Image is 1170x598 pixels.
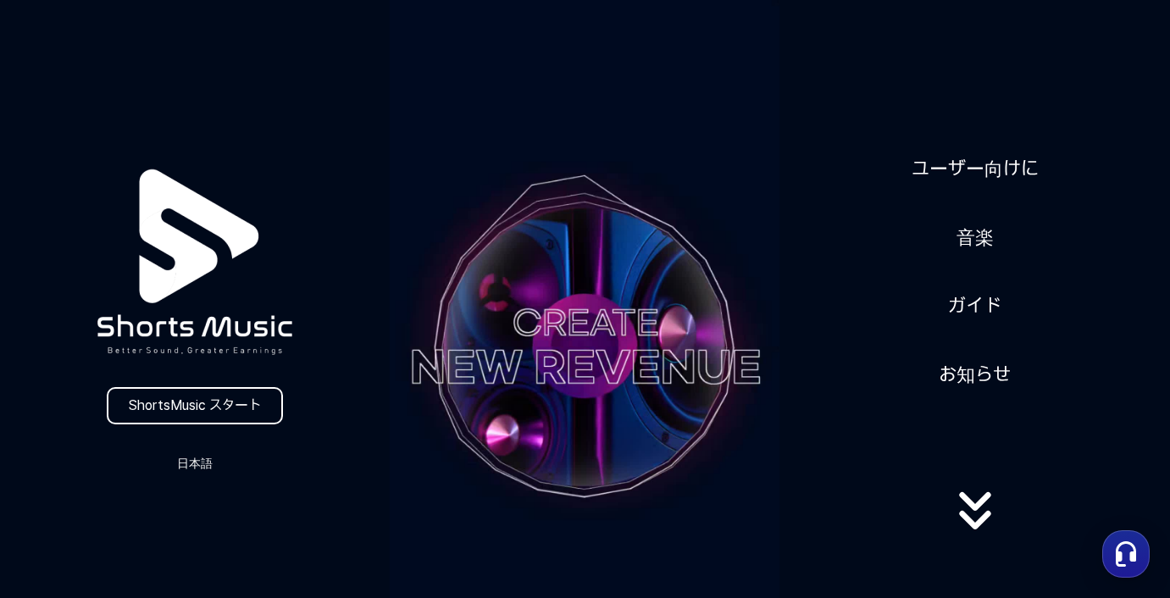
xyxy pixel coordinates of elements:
[950,217,1001,258] a: 音楽
[932,354,1018,396] a: お知らせ
[56,124,334,401] img: logo
[905,148,1045,190] a: ユーザー向けに
[107,387,283,424] a: ShortsMusic スタート
[941,285,1008,327] a: ガイド
[154,451,236,475] button: 日本語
